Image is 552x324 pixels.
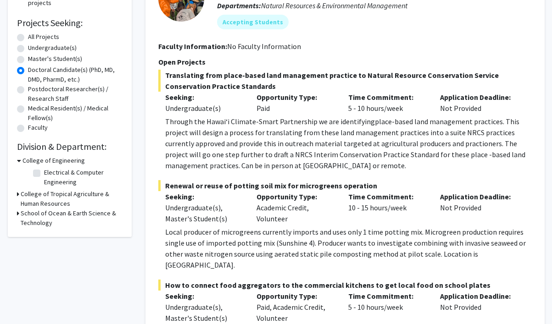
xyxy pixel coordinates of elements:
[227,42,301,51] span: No Faculty Information
[256,92,335,103] p: Opportunity Type:
[28,104,123,123] label: Medical Resident(s) / Medical Fellow(s)
[165,103,243,114] div: Undergraduate(s)
[261,1,407,10] span: Natural Resources & Environmental Management
[165,202,243,224] div: Undergraduate(s), Master's Student(s)
[28,123,48,132] label: Faculty
[250,191,341,224] div: Academic Credit, Volunteer
[28,43,77,53] label: Undergraduate(s)
[440,191,518,202] p: Application Deadline:
[165,226,532,270] p: Local producer of microgreens currently imports and uses only 1 time potting mix. Microgreen prod...
[21,209,123,228] h3: School of Ocean & Earth Science & Technology
[7,283,39,317] iframe: Chat
[341,291,433,324] div: 5 - 10 hours/week
[158,70,532,92] span: Translating from place-based land management practice to Natural Resource Conservation Service Co...
[256,291,335,302] p: Opportunity Type:
[440,92,518,103] p: Application Deadline:
[433,291,525,324] div: Not Provided
[158,42,227,51] b: Faculty Information:
[158,180,532,191] span: Renewal or reuse of potting soil mix for microgreens operation
[165,291,243,302] p: Seeking:
[165,92,243,103] p: Seeking:
[433,191,525,224] div: Not Provided
[22,156,85,165] h3: College of Engineering
[28,65,123,84] label: Doctoral Candidate(s) (PhD, MD, DMD, PharmD, etc.)
[348,92,426,103] p: Time Commitment:
[341,92,433,114] div: 5 - 10 hours/week
[28,84,123,104] label: Postdoctoral Researcher(s) / Research Staff
[21,189,123,209] h3: College of Tropical Agriculture & Human Resources
[158,280,532,291] span: How to connect food aggregators to the commercial kitchens to get local food on school plates
[17,141,123,152] h2: Division & Department:
[440,291,518,302] p: Application Deadline:
[28,32,59,42] label: All Projects
[217,1,261,10] b: Departments:
[433,92,525,114] div: Not Provided
[165,302,243,324] div: Undergraduate(s), Master's Student(s)
[165,117,525,170] span: place-based land management practices. This project will design a process for translating from th...
[250,291,341,324] div: Paid, Academic Credit, Volunteer
[348,291,426,302] p: Time Commitment:
[217,15,289,29] mat-chip: Accepting Students
[250,92,341,114] div: Paid
[44,168,120,187] label: Electrical & Computer Engineering
[28,54,82,64] label: Master's Student(s)
[158,56,532,67] p: Open Projects
[341,191,433,224] div: 10 - 15 hours/week
[165,191,243,202] p: Seeking:
[256,191,335,202] p: Opportunity Type:
[165,116,532,171] p: Through the Hawaiʻi Climate-Smart Partnership we are identifying
[17,17,123,28] h2: Projects Seeking:
[348,191,426,202] p: Time Commitment:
